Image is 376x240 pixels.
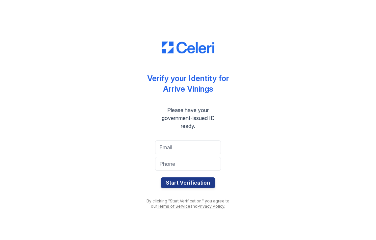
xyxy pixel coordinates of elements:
[198,204,225,209] a: Privacy Policy.
[162,42,214,53] img: CE_Logo_Blue-a8612792a0a2168367f1c8372b55b34899dd931a85d93a1a3d3e32e68fde9ad4.png
[157,204,190,209] a: Terms of Service
[142,106,234,130] div: Please have your government-issued ID ready.
[155,157,221,171] input: Phone
[155,140,221,154] input: Email
[147,73,229,94] div: Verify your Identity for Arrive Vinings
[161,177,215,188] button: Start Verification
[142,198,234,209] div: By clicking "Start Verification," you agree to our and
